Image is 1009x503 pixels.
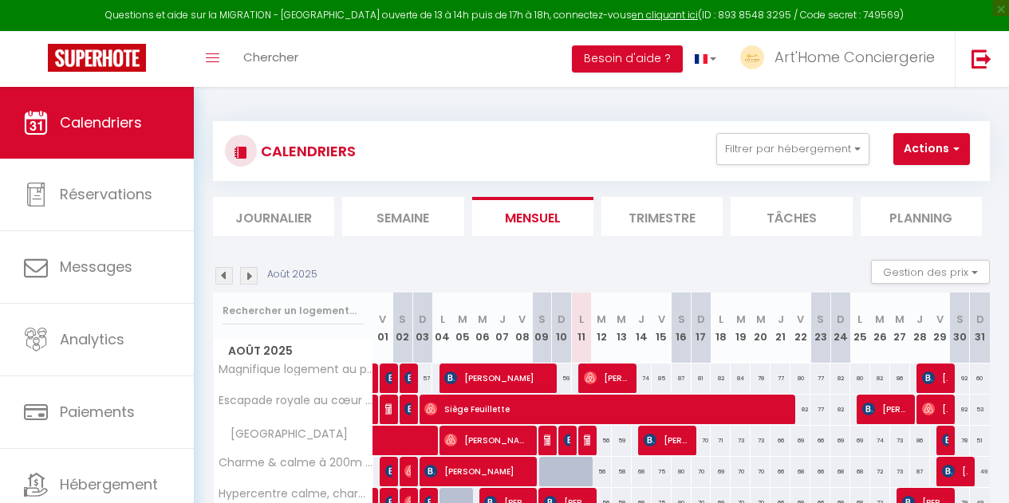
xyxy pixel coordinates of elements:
[638,312,644,327] abbr: J
[790,293,810,363] th: 22
[257,133,356,169] h3: CALENDRIERS
[756,312,766,327] abbr: M
[444,363,546,393] span: [PERSON_NAME]
[632,8,698,22] a: en cliquant ici
[216,488,376,500] span: Hypercentre calme, charme ancien
[790,395,810,424] div: 82
[499,312,506,327] abbr: J
[830,457,850,486] div: 68
[731,426,751,455] div: 73
[778,312,784,327] abbr: J
[890,426,910,455] div: 73
[771,457,790,486] div: 66
[850,426,870,455] div: 69
[385,363,392,393] span: [PERSON_NAME]
[584,363,629,393] span: [PERSON_NAME]
[617,312,626,327] abbr: M
[850,293,870,363] th: 25
[672,293,692,363] th: 16
[711,293,731,363] th: 18
[731,457,751,486] div: 70
[692,457,711,486] div: 70
[893,133,970,165] button: Actions
[60,402,135,422] span: Paiements
[612,457,632,486] div: 58
[223,297,364,325] input: Rechercher un logement...
[751,457,771,486] div: 70
[810,426,830,455] div: 66
[452,293,472,363] th: 05
[379,312,386,327] abbr: V
[216,457,376,469] span: Charme & calme à 200m du [GEOGRAPHIC_DATA] à [GEOGRAPHIC_DATA].
[652,293,672,363] th: 15
[916,312,923,327] abbr: J
[956,312,964,327] abbr: S
[711,426,731,455] div: 71
[861,197,982,236] li: Planning
[922,363,948,393] span: [PERSON_NAME]
[697,312,705,327] abbr: D
[857,312,862,327] abbr: L
[367,363,375,394] a: [PERSON_NAME]
[216,395,376,407] span: Escapade royale au cœur de [GEOGRAPHIC_DATA]
[870,426,890,455] div: 74
[890,457,910,486] div: 73
[652,457,672,486] div: 75
[60,329,124,349] span: Analytics
[970,363,990,393] div: 60
[830,426,850,455] div: 69
[970,395,990,424] div: 53
[936,312,944,327] abbr: V
[850,363,870,393] div: 80
[612,426,632,455] div: 59
[850,457,870,486] div: 68
[492,293,512,363] th: 07
[592,293,612,363] th: 12
[890,363,910,393] div: 86
[632,457,652,486] div: 68
[870,457,890,486] div: 72
[711,457,731,486] div: 69
[771,363,790,393] div: 77
[731,363,751,393] div: 84
[950,293,970,363] th: 30
[432,293,452,363] th: 04
[672,363,692,393] div: 87
[584,425,590,455] span: [PERSON_NAME]
[412,363,432,393] div: 57
[579,312,584,327] abbr: L
[810,363,830,393] div: 77
[518,312,526,327] abbr: V
[870,363,890,393] div: 82
[736,312,746,327] abbr: M
[658,312,665,327] abbr: V
[512,293,532,363] th: 08
[774,47,935,67] span: Art'Home Conciergerie
[817,312,824,327] abbr: S
[472,293,492,363] th: 06
[930,293,950,363] th: 29
[942,425,948,455] span: [PERSON_NAME]-Amandine [PERSON_NAME]
[572,293,592,363] th: 11
[751,426,771,455] div: 73
[552,293,572,363] th: 10
[632,363,652,393] div: 74
[652,363,672,393] div: 85
[342,197,463,236] li: Semaine
[797,312,804,327] abbr: V
[243,49,298,65] span: Chercher
[644,425,688,455] span: [PERSON_NAME]
[871,260,990,284] button: Gestion des prix
[719,312,723,327] abbr: L
[424,456,526,486] span: [PERSON_NAME]
[216,363,376,375] span: Magnifique logement au pied du Château
[444,425,527,455] span: [PERSON_NAME]
[385,456,392,486] span: [PERSON_NAME] [PERSON_NAME]
[60,257,132,277] span: Messages
[412,293,432,363] th: 03
[970,426,990,455] div: 51
[214,340,372,363] span: Août 2025
[922,394,948,424] span: [PERSON_NAME]
[558,312,566,327] abbr: D
[592,426,612,455] div: 56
